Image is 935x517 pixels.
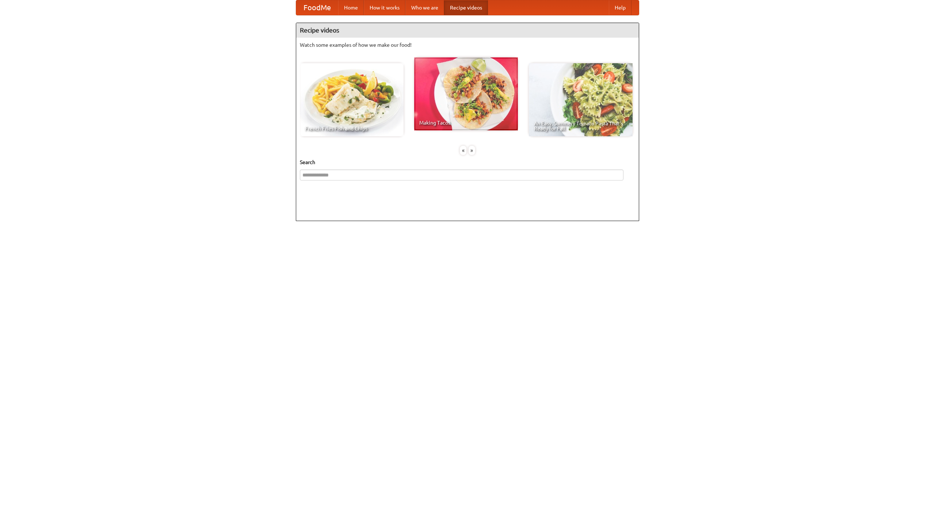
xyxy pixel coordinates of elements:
[609,0,631,15] a: Help
[529,63,633,136] a: An Easy, Summery Tomato Pasta That's Ready for Fall
[338,0,364,15] a: Home
[444,0,488,15] a: Recipe videos
[414,57,518,130] a: Making Tacos
[296,23,639,38] h4: Recipe videos
[419,120,513,125] span: Making Tacos
[296,0,338,15] a: FoodMe
[300,41,635,49] p: Watch some examples of how we make our food!
[300,63,404,136] a: French Fries Fish and Chips
[364,0,405,15] a: How it works
[469,146,475,155] div: »
[460,146,466,155] div: «
[300,159,635,166] h5: Search
[305,126,398,131] span: French Fries Fish and Chips
[405,0,444,15] a: Who we are
[534,121,627,131] span: An Easy, Summery Tomato Pasta That's Ready for Fall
